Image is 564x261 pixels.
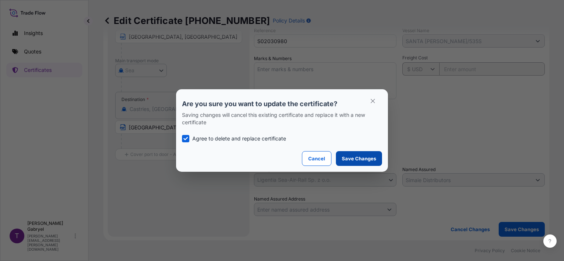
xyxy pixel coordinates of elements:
p: Save Changes [342,155,376,162]
p: Are you sure you want to update the certificate? [182,100,382,108]
p: Saving changes will cancel this existing certificate and replace it with a new certificate [182,111,382,126]
p: Agree to delete and replace certificate [192,135,286,142]
button: Cancel [302,151,331,166]
button: Save Changes [336,151,382,166]
p: Cancel [308,155,325,162]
